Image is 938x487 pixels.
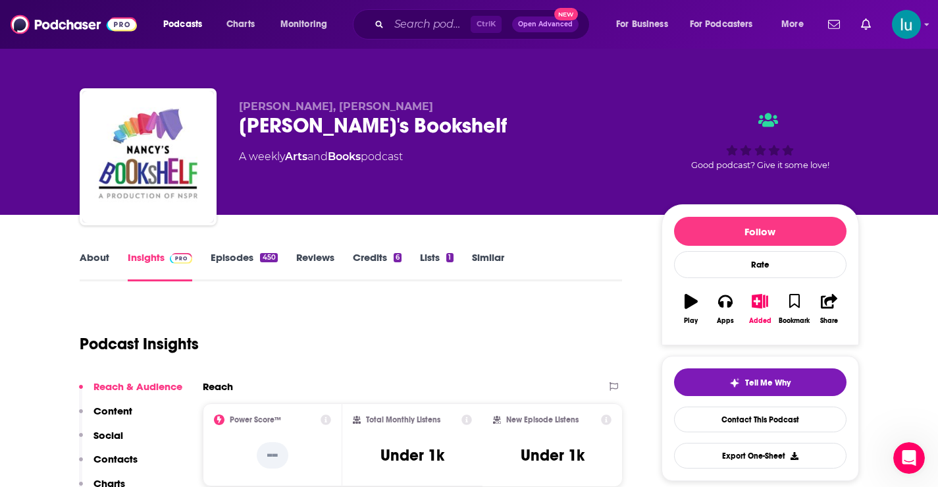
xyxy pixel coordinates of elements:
[420,251,453,281] a: Lists1
[239,100,433,113] span: [PERSON_NAME], [PERSON_NAME]
[772,14,820,35] button: open menu
[743,285,777,333] button: Added
[812,285,846,333] button: Share
[690,15,753,34] span: For Podcasters
[380,445,444,465] h3: Under 1k
[446,253,453,262] div: 1
[506,415,579,424] h2: New Episode Listens
[691,160,829,170] span: Good podcast? Give it some love!
[472,251,504,281] a: Similar
[163,15,202,34] span: Podcasts
[674,217,847,246] button: Follow
[154,14,219,35] button: open menu
[260,253,277,262] div: 450
[296,251,334,281] a: Reviews
[554,8,578,20] span: New
[674,407,847,432] a: Contact This Podcast
[823,13,845,36] a: Show notifications dropdown
[389,14,471,35] input: Search podcasts, credits, & more...
[307,150,328,163] span: and
[128,251,193,281] a: InsightsPodchaser Pro
[616,15,668,34] span: For Business
[674,368,847,396] button: tell me why sparkleTell Me Why
[749,317,771,325] div: Added
[80,251,109,281] a: About
[662,100,859,182] div: Good podcast? Give it some love!
[226,15,255,34] span: Charts
[366,415,440,424] h2: Total Monthly Listens
[892,10,921,39] img: User Profile
[257,442,288,469] p: --
[79,405,132,429] button: Content
[856,13,876,36] a: Show notifications dropdown
[271,14,344,35] button: open menu
[79,453,138,477] button: Contacts
[674,251,847,278] div: Rate
[777,285,812,333] button: Bookmark
[285,150,307,163] a: Arts
[820,317,838,325] div: Share
[779,317,810,325] div: Bookmark
[681,14,772,35] button: open menu
[239,149,403,165] div: A weekly podcast
[512,16,579,32] button: Open AdvancedNew
[717,317,734,325] div: Apps
[471,16,502,33] span: Ctrl K
[170,253,193,264] img: Podchaser Pro
[79,380,182,405] button: Reach & Audience
[93,453,138,465] p: Contacts
[518,21,573,28] span: Open Advanced
[328,150,361,163] a: Books
[674,285,708,333] button: Play
[708,285,743,333] button: Apps
[607,14,685,35] button: open menu
[93,429,123,442] p: Social
[893,442,925,474] iframe: Intercom live chat
[230,415,281,424] h2: Power Score™
[745,378,791,388] span: Tell Me Why
[218,14,263,35] a: Charts
[93,380,182,393] p: Reach & Audience
[892,10,921,39] span: Logged in as lusodano
[82,91,214,223] img: Nancy's Bookshelf
[892,10,921,39] button: Show profile menu
[521,445,585,465] h3: Under 1k
[80,334,199,354] h1: Podcast Insights
[781,15,804,34] span: More
[93,405,132,417] p: Content
[674,443,847,469] button: Export One-Sheet
[280,15,327,34] span: Monitoring
[203,380,233,393] h2: Reach
[394,253,402,262] div: 6
[684,317,698,325] div: Play
[353,251,402,281] a: Credits6
[729,378,740,388] img: tell me why sparkle
[11,12,137,37] img: Podchaser - Follow, Share and Rate Podcasts
[211,251,277,281] a: Episodes450
[79,429,123,453] button: Social
[365,9,602,40] div: Search podcasts, credits, & more...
